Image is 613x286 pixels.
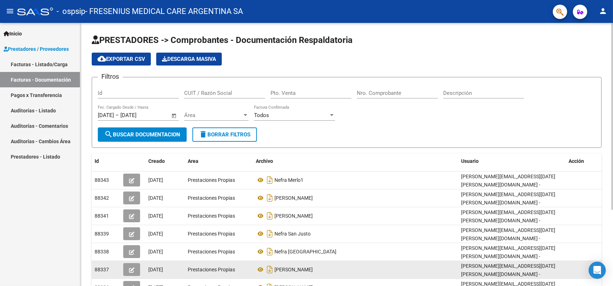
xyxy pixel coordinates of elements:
[185,154,253,169] datatable-header-cell: Area
[97,56,145,62] span: Exportar CSV
[95,195,109,201] span: 88342
[461,263,555,285] span: [PERSON_NAME][EMAIL_ADDRESS][DATE][PERSON_NAME][DOMAIN_NAME] - FRESENIUS MEDICAL CARE -
[115,112,119,118] span: –
[148,249,163,255] span: [DATE]
[192,127,257,142] button: Borrar Filtros
[98,112,114,118] input: Fecha inicio
[458,154,566,169] datatable-header-cell: Usuario
[148,213,163,219] span: [DATE]
[170,112,178,120] button: Open calendar
[95,249,109,255] span: 88338
[184,112,242,118] span: Área
[461,174,555,196] span: [PERSON_NAME][EMAIL_ADDRESS][DATE][PERSON_NAME][DOMAIN_NAME] - FRESENIUS MEDICAL CARE -
[274,195,313,201] span: [PERSON_NAME]
[569,158,584,164] span: Acción
[274,177,303,183] span: Nefra Merlo1
[148,231,163,237] span: [DATE]
[95,213,109,219] span: 88341
[120,112,155,118] input: Fecha fin
[188,177,235,183] span: Prestaciones Propias
[188,249,235,255] span: Prestaciones Propias
[461,245,555,267] span: [PERSON_NAME][EMAIL_ADDRESS][DATE][PERSON_NAME][DOMAIN_NAME] - FRESENIUS MEDICAL CARE -
[188,158,198,164] span: Area
[98,72,123,82] h3: Filtros
[95,177,109,183] span: 88343
[566,154,602,169] datatable-header-cell: Acción
[254,112,269,118] span: Todos
[4,45,69,53] span: Prestadores / Proveedores
[461,227,555,249] span: [PERSON_NAME][EMAIL_ADDRESS][DATE][PERSON_NAME][DOMAIN_NAME] - FRESENIUS MEDICAL CARE -
[188,231,235,237] span: Prestaciones Propias
[199,131,250,138] span: Borrar Filtros
[95,231,109,237] span: 88339
[265,174,274,186] i: Descargar documento
[265,246,274,257] i: Descargar documento
[265,210,274,222] i: Descargar documento
[148,158,165,164] span: Creado
[148,177,163,183] span: [DATE]
[162,56,216,62] span: Descarga Masiva
[274,249,336,255] span: Nefra [GEOGRAPHIC_DATA]
[156,53,222,66] button: Descarga Masiva
[274,267,313,272] span: [PERSON_NAME]
[6,7,14,15] mat-icon: menu
[461,209,555,232] span: [PERSON_NAME][EMAIL_ADDRESS][DATE][PERSON_NAME][DOMAIN_NAME] - FRESENIUS MEDICAL CARE -
[148,267,163,272] span: [DATE]
[461,158,479,164] span: Usuario
[97,54,106,63] mat-icon: cloud_download
[274,213,313,219] span: [PERSON_NAME]
[461,192,555,214] span: [PERSON_NAME][EMAIL_ADDRESS][DATE][PERSON_NAME][DOMAIN_NAME] - FRESENIUS MEDICAL CARE -
[92,35,353,45] span: PRESTADORES -> Comprobantes - Documentación Respaldatoria
[265,192,274,204] i: Descargar documento
[265,228,274,239] i: Descargar documento
[145,154,185,169] datatable-header-cell: Creado
[599,7,607,15] mat-icon: person
[104,130,113,139] mat-icon: search
[589,262,606,279] div: Open Intercom Messenger
[253,154,458,169] datatable-header-cell: Archivo
[265,264,274,275] i: Descargar documento
[156,53,222,66] app-download-masive: Descarga masiva de comprobantes (adjuntos)
[57,4,85,19] span: - ospsip
[104,131,180,138] span: Buscar Documentacion
[92,154,120,169] datatable-header-cell: Id
[256,158,273,164] span: Archivo
[95,267,109,272] span: 88337
[188,195,235,201] span: Prestaciones Propias
[199,130,207,139] mat-icon: delete
[85,4,243,19] span: - FRESENIUS MEDICAL CARE ARGENTINA SA
[188,267,235,272] span: Prestaciones Propias
[274,231,311,237] span: Nefra San Justo
[95,158,99,164] span: Id
[148,195,163,201] span: [DATE]
[98,127,187,142] button: Buscar Documentacion
[92,53,151,66] button: Exportar CSV
[4,30,22,38] span: Inicio
[188,213,235,219] span: Prestaciones Propias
